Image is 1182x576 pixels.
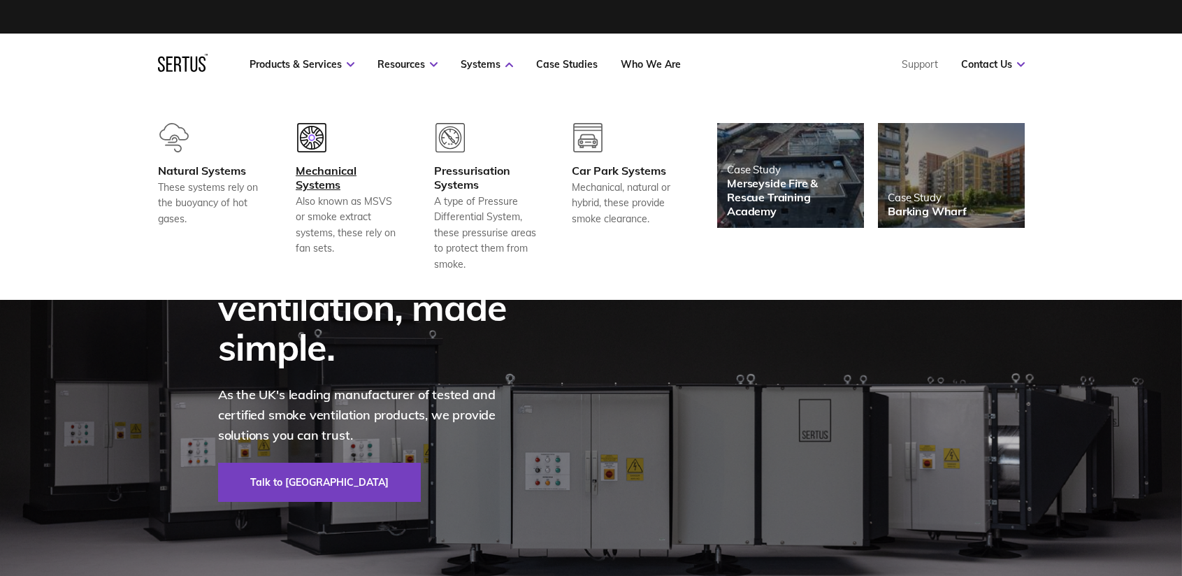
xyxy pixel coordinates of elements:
[888,204,967,218] div: Barking Wharf
[250,58,354,71] a: Products & Services
[218,247,526,368] div: Smoke ventilation, made simple.
[296,164,399,192] div: Mechanical Systems
[888,191,967,204] div: Case Study
[296,123,399,272] a: Mechanical SystemsAlso known as MSVS or smoke extract systems, these rely on fan sets.
[572,123,675,272] a: Car Park SystemsMechanical, natural or hybrid, these provide smoke clearance.
[961,58,1025,71] a: Contact Us
[536,58,598,71] a: Case Studies
[727,176,854,218] div: Merseyside Fire & Rescue Training Academy
[218,385,526,445] p: As the UK's leading manufacturer of tested and certified smoke ventilation products, we provide s...
[930,414,1182,576] iframe: Chat Widget
[902,58,938,71] a: Support
[158,123,261,272] a: Natural SystemsThese systems rely on the buoyancy of hot gases.
[461,58,513,71] a: Systems
[434,194,538,272] div: A type of Pressure Differential System, these pressurise areas to protect them from smoke.
[434,164,538,192] div: Pressurisation Systems
[297,123,326,152] img: group-678-1.svg
[572,164,675,178] div: Car Park Systems
[158,180,261,226] div: These systems rely on the buoyancy of hot gases.
[434,123,538,272] a: Pressurisation SystemsA type of Pressure Differential System, these pressurise areas to protect t...
[572,180,675,226] div: Mechanical, natural or hybrid, these provide smoke clearance.
[158,164,261,178] div: Natural Systems
[296,194,399,257] div: Also known as MSVS or smoke extract systems, these rely on fan sets.
[727,163,854,176] div: Case Study
[717,123,864,228] a: Case StudyMerseyside Fire & Rescue Training Academy
[218,463,421,502] a: Talk to [GEOGRAPHIC_DATA]
[621,58,681,71] a: Who We Are
[377,58,438,71] a: Resources
[878,123,1025,228] a: Case StudyBarking Wharf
